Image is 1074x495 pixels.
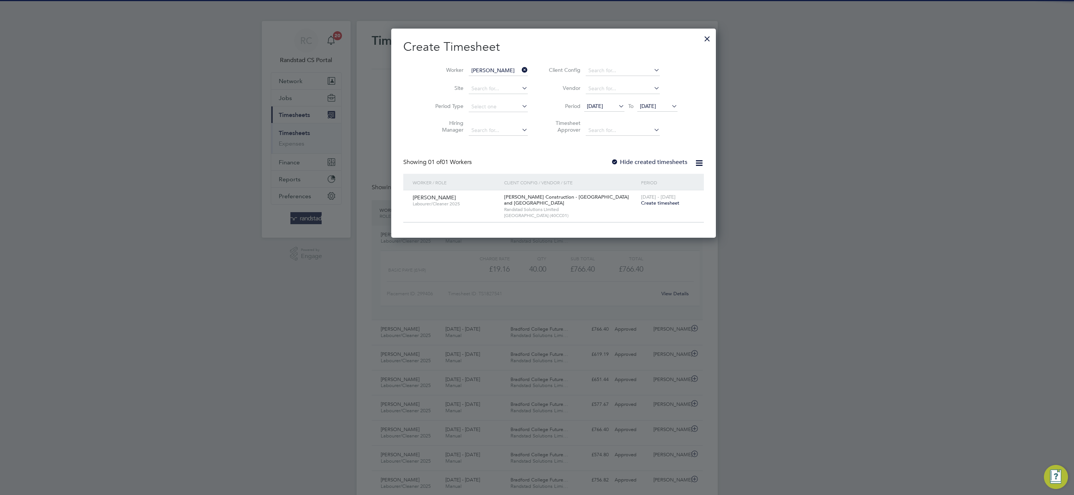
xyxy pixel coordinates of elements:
label: Timesheet Approver [547,120,580,133]
span: [PERSON_NAME] Construction - [GEOGRAPHIC_DATA] and [GEOGRAPHIC_DATA] [504,194,629,207]
div: Period [639,174,696,191]
span: [DATE] [640,103,656,109]
div: Worker / Role [411,174,502,191]
span: [DATE] [587,103,603,109]
span: [GEOGRAPHIC_DATA] (40CC01) [504,213,637,219]
input: Select one [469,102,528,112]
div: Client Config / Vendor / Site [502,174,639,191]
span: [DATE] - [DATE] [641,194,676,200]
span: Labourer/Cleaner 2025 [413,201,498,207]
input: Search for... [469,125,528,136]
button: Engage Resource Center [1044,465,1068,489]
input: Search for... [586,125,660,136]
label: Period [547,103,580,109]
label: Hide created timesheets [611,158,687,166]
label: Hiring Manager [430,120,463,133]
input: Search for... [469,84,528,94]
span: 01 Workers [428,158,472,166]
span: To [626,101,636,111]
span: 01 of [428,158,442,166]
label: Period Type [430,103,463,109]
span: Create timesheet [641,200,679,206]
input: Search for... [586,84,660,94]
label: Worker [430,67,463,73]
label: Vendor [547,85,580,91]
div: Showing [403,158,473,166]
input: Search for... [469,65,528,76]
span: Randstad Solutions Limited [504,207,637,213]
label: Client Config [547,67,580,73]
input: Search for... [586,65,660,76]
label: Site [430,85,463,91]
span: [PERSON_NAME] [413,194,456,201]
h2: Create Timesheet [403,39,704,55]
